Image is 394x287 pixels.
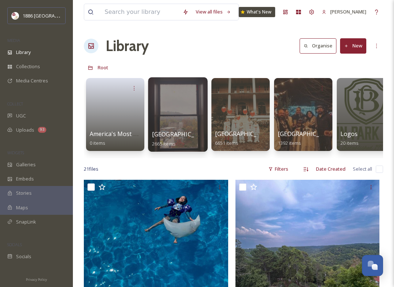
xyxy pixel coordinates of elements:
span: 2665 items [152,140,176,147]
div: Date Created [312,162,349,176]
a: Root [98,63,108,72]
span: America's Most Haunted Hotel [90,130,173,138]
span: 20 items [340,140,359,146]
span: 1886 [GEOGRAPHIC_DATA] [23,12,80,19]
button: New [340,38,366,53]
span: [GEOGRAPHIC_DATA] [152,130,212,138]
a: [PERSON_NAME] [318,5,370,19]
span: [GEOGRAPHIC_DATA] [215,130,274,138]
span: 1392 items [278,140,301,146]
button: Organise [300,38,336,53]
a: Logos20 items [340,131,359,146]
span: Privacy Policy [26,277,47,282]
a: View all files [192,5,235,19]
span: 6651 items [215,140,238,146]
input: Search your library [101,4,179,20]
span: Embeds [16,175,34,182]
a: Privacy Policy [26,275,47,283]
span: Galleries [16,161,36,168]
span: Media Centres [16,77,48,84]
span: 0 items [90,140,105,146]
span: Root [98,64,108,71]
span: Select all [353,166,372,172]
span: [GEOGRAPHIC_DATA] [278,130,336,138]
img: logos.png [12,12,19,19]
span: Stories [16,190,32,197]
a: [GEOGRAPHIC_DATA]6651 items [215,131,274,146]
a: Library [106,35,149,57]
span: 21 file s [84,166,98,172]
span: UGC [16,112,26,119]
button: Open Chat [362,255,383,276]
a: [GEOGRAPHIC_DATA]2665 items [152,131,212,147]
a: Organise [300,38,340,53]
span: COLLECT [7,101,23,106]
span: [PERSON_NAME] [330,8,366,15]
div: Filters [265,162,292,176]
span: Uploads [16,127,34,133]
span: SOCIALS [7,242,22,247]
a: America's Most Haunted Hotel0 items [90,131,173,146]
span: Socials [16,253,31,260]
a: What's New [239,7,275,17]
span: MEDIA [7,38,20,43]
span: Collections [16,63,40,70]
span: SnapLink [16,218,36,225]
span: Logos [340,130,358,138]
span: WIDGETS [7,150,24,155]
span: Maps [16,204,28,211]
span: Library [16,49,31,56]
div: 93 [38,127,46,133]
a: [GEOGRAPHIC_DATA]1392 items [278,131,336,146]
